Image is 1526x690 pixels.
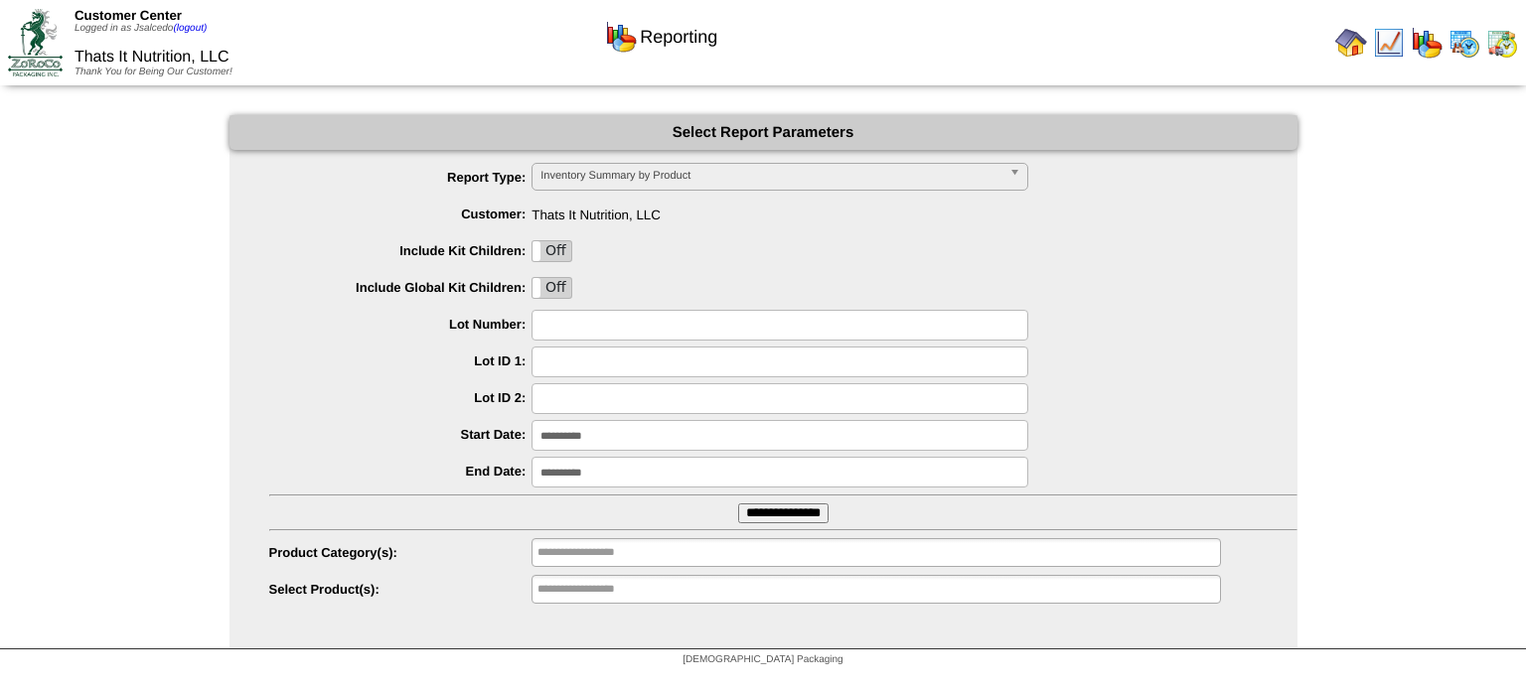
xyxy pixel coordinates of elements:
[683,654,842,665] span: [DEMOGRAPHIC_DATA] Packaging
[1449,27,1480,59] img: calendarprod.gif
[269,243,533,258] label: Include Kit Children:
[640,27,717,48] span: Reporting
[8,9,63,75] img: ZoRoCo_Logo(Green%26Foil)%20jpg.webp
[269,545,533,560] label: Product Category(s):
[1486,27,1518,59] img: calendarinout.gif
[269,200,1297,222] span: Thats It Nutrition, LLC
[173,23,207,34] a: (logout)
[533,278,571,298] label: Off
[269,280,533,295] label: Include Global Kit Children:
[269,353,533,368] label: Lot ID 1:
[229,115,1297,150] div: Select Report Parameters
[269,170,533,185] label: Report Type:
[75,67,232,77] span: Thank You for Being Our Customer!
[269,427,533,442] label: Start Date:
[532,277,572,299] div: OnOff
[269,464,533,479] label: End Date:
[269,207,533,221] label: Customer:
[75,23,207,34] span: Logged in as Jsalcedo
[269,390,533,405] label: Lot ID 2:
[533,241,571,261] label: Off
[75,49,229,66] span: Thats It Nutrition, LLC
[1335,27,1367,59] img: home.gif
[269,582,533,597] label: Select Product(s):
[1373,27,1405,59] img: line_graph.gif
[605,21,637,53] img: graph.gif
[75,8,182,23] span: Customer Center
[540,164,1001,188] span: Inventory Summary by Product
[532,240,572,262] div: OnOff
[1411,27,1443,59] img: graph.gif
[269,317,533,332] label: Lot Number:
